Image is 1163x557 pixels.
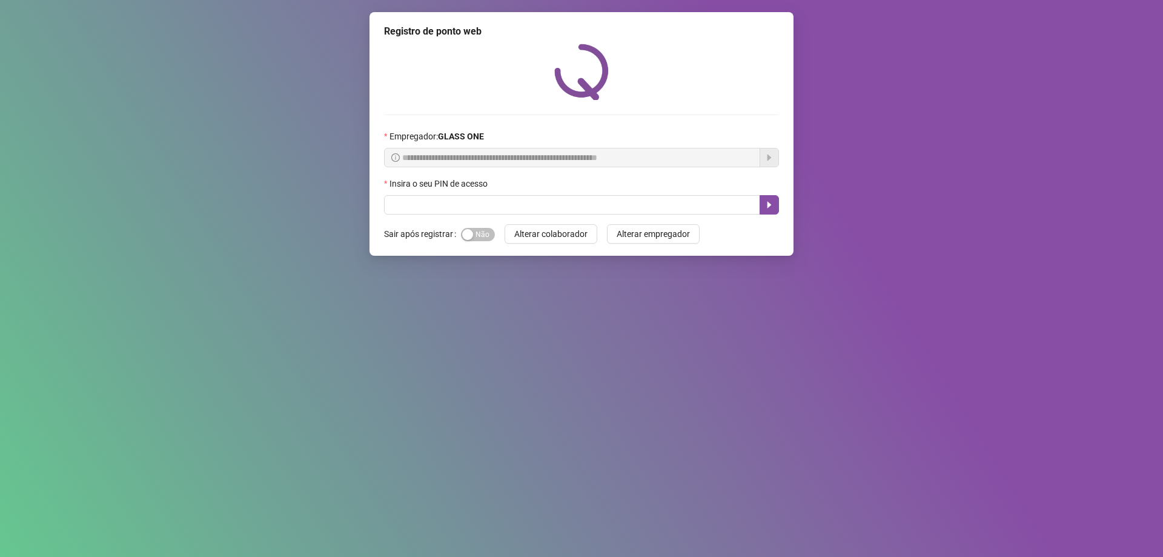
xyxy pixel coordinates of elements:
[384,24,779,39] div: Registro de ponto web
[607,224,700,244] button: Alterar empregador
[617,227,690,241] span: Alterar empregador
[384,224,461,244] label: Sair após registrar
[554,44,609,100] img: QRPoint
[384,177,495,190] label: Insira o seu PIN de acesso
[514,227,588,241] span: Alterar colaborador
[438,132,484,141] strong: GLASS ONE
[391,153,400,162] span: info-circle
[764,200,774,210] span: caret-right
[505,224,597,244] button: Alterar colaborador
[389,130,484,143] span: Empregador :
